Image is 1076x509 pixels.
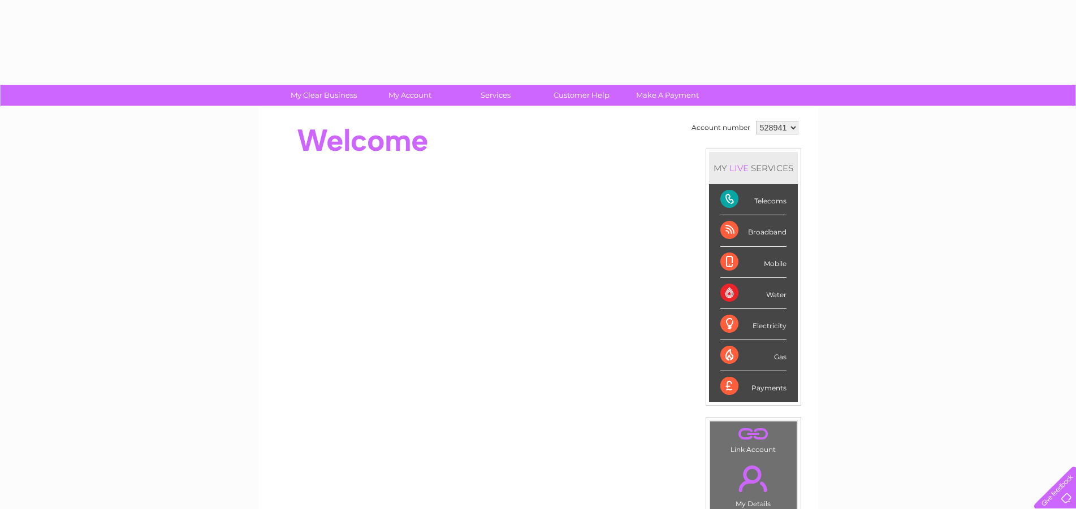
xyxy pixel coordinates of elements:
a: Services [449,85,542,106]
td: Link Account [710,421,797,456]
a: My Clear Business [277,85,370,106]
div: MY SERVICES [709,152,798,184]
div: Telecoms [720,184,787,215]
a: . [713,424,794,444]
div: Water [720,278,787,309]
a: Make A Payment [621,85,714,106]
div: Mobile [720,247,787,278]
div: LIVE [727,163,751,173]
div: Electricity [720,309,787,340]
td: Account number [689,118,753,137]
a: Customer Help [535,85,628,106]
a: My Account [363,85,456,106]
a: . [713,459,794,498]
div: Payments [720,371,787,402]
div: Broadband [720,215,787,246]
div: Gas [720,340,787,371]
